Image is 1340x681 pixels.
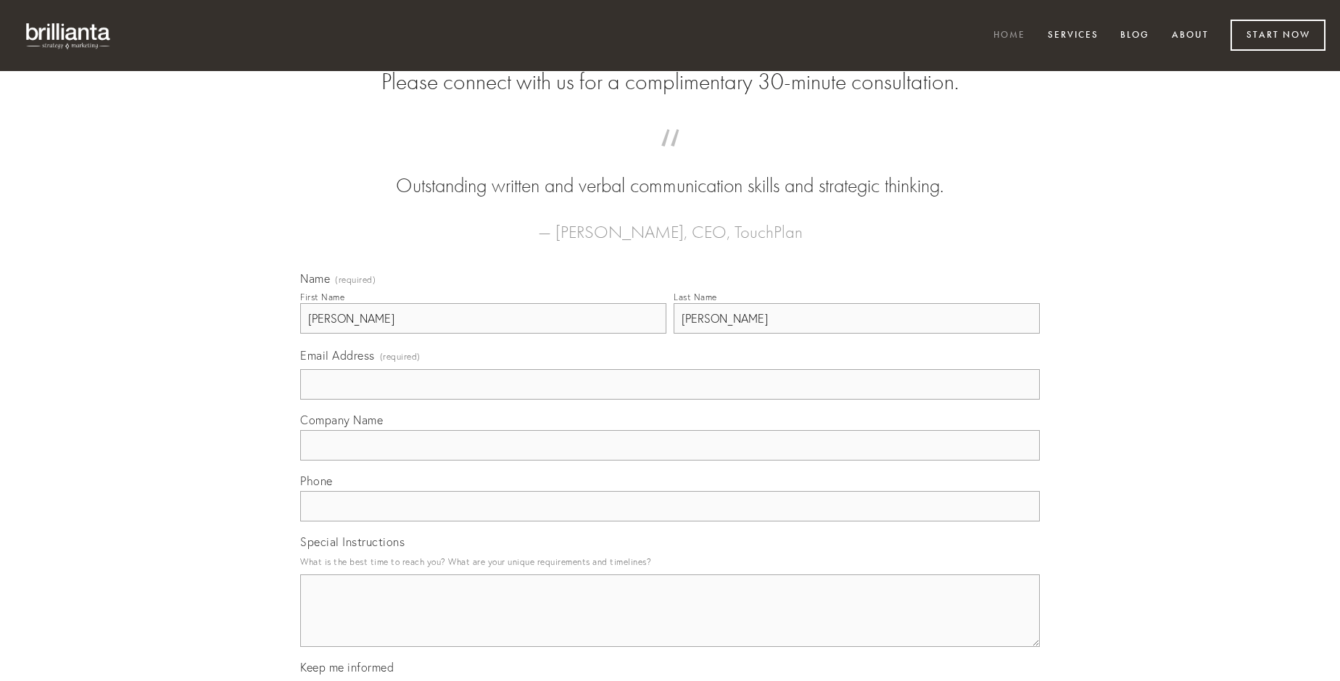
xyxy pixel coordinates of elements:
[300,474,333,488] span: Phone
[323,200,1017,247] figcaption: — [PERSON_NAME], CEO, TouchPlan
[300,68,1040,96] h2: Please connect with us for a complimentary 30-minute consultation.
[300,348,375,363] span: Email Address
[984,24,1035,48] a: Home
[300,271,330,286] span: Name
[380,347,421,366] span: (required)
[300,552,1040,571] p: What is the best time to reach you? What are your unique requirements and timelines?
[1162,24,1218,48] a: About
[674,292,717,302] div: Last Name
[323,144,1017,200] blockquote: Outstanding written and verbal communication skills and strategic thinking.
[1038,24,1108,48] a: Services
[300,660,394,674] span: Keep me informed
[300,292,344,302] div: First Name
[15,15,123,57] img: brillianta - research, strategy, marketing
[1231,20,1325,51] a: Start Now
[323,144,1017,172] span: “
[300,535,405,549] span: Special Instructions
[335,276,376,284] span: (required)
[300,413,383,427] span: Company Name
[1111,24,1159,48] a: Blog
